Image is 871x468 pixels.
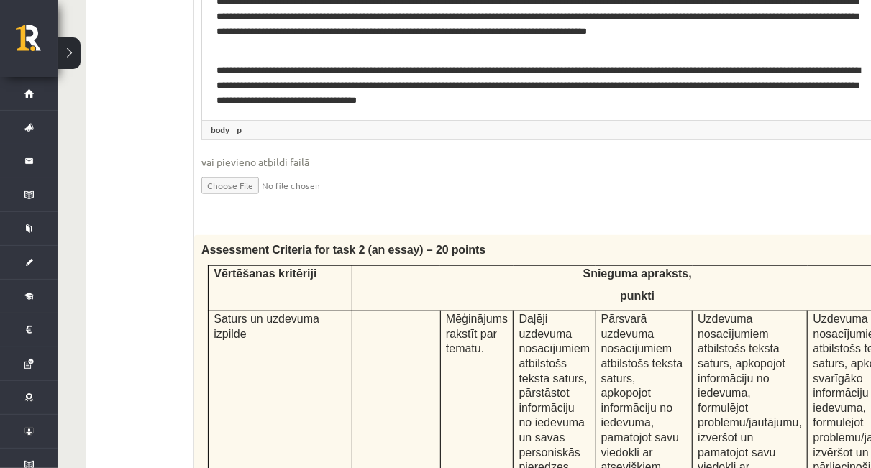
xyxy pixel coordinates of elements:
a: body element [208,124,232,137]
span: Saturs un uzdevuma izpilde [214,313,319,340]
span: Vērtēšanas kritēriji [214,267,316,280]
span: Criteria for task 2 (an essay) – 20 points [272,244,485,256]
a: Rīgas 1. Tālmācības vidusskola [16,25,58,61]
span: Assessment [201,244,269,256]
a: p element [234,124,245,137]
span: Mēģinājums rakstīt par tematu. [446,313,508,354]
span: punkti [620,290,655,302]
span: Snieguma apraksts, [583,267,692,280]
